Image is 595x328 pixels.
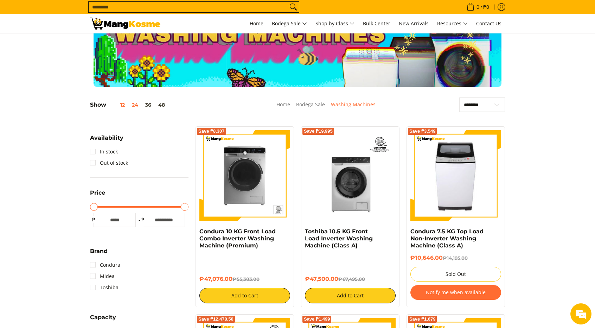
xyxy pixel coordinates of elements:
[276,101,290,108] a: Home
[304,129,333,133] span: Save ₱19,995
[304,317,330,321] span: Save ₱1,499
[4,192,134,217] textarea: Type your message and hit 'Enter'
[250,20,263,27] span: Home
[409,129,436,133] span: Save ₱3,549
[106,102,128,108] button: 12
[410,228,484,249] a: Condura 7.5 KG Top Load Non-Inverter Washing Machine (Class A)
[199,288,290,303] button: Add to Cart
[437,19,468,28] span: Resources
[90,248,108,254] span: Brand
[142,102,155,108] button: 36
[199,276,290,283] h6: ₱47,076.00
[167,14,505,33] nav: Main Menu
[305,276,396,283] h6: ₱47,500.00
[198,317,233,321] span: Save ₱12,478.50
[90,135,123,146] summary: Open
[395,14,432,33] a: New Arrivals
[90,271,115,282] a: Midea
[305,228,373,249] a: Toshiba 10.5 KG Front Load Inverter Washing Machine (Class A)
[475,5,480,10] span: 0
[410,285,501,300] button: Notify me when available
[90,315,116,320] span: Capacity
[90,146,118,157] a: In stock
[288,2,299,12] button: Search
[90,282,119,293] a: Toshiba
[272,19,307,28] span: Bodega Sale
[268,14,311,33] a: Bodega Sale
[410,254,501,261] h6: ₱10,646.00
[90,190,105,201] summary: Open
[305,130,396,221] img: Toshiba 10.5 KG Front Load Inverter Washing Machine (Class A)
[359,14,394,33] a: Bulk Center
[331,101,376,108] a: Washing Machines
[90,248,108,259] summary: Open
[338,276,365,282] del: ₱67,495.00
[312,14,358,33] a: Shop by Class
[413,130,498,221] img: condura-7.5kg-topload-non-inverter-washing-machine-class-c-full-view-mang-kosme
[315,19,354,28] span: Shop by Class
[90,157,128,169] a: Out of stock
[90,135,123,141] span: Availability
[305,288,396,303] button: Add to Cart
[232,276,260,282] del: ₱55,383.00
[410,267,501,282] button: Sold Out
[90,259,120,271] a: Condura
[115,4,132,20] div: Minimize live chat window
[90,101,168,108] h5: Show
[90,18,160,30] img: Washing Machines l Mang Kosme: Home Appliances Warehouse Sale Partner
[363,20,390,27] span: Bulk Center
[139,216,146,223] span: ₱
[90,190,105,196] span: Price
[128,102,142,108] button: 24
[476,20,501,27] span: Contact Us
[296,101,325,108] a: Bodega Sale
[199,130,290,221] img: Condura 10 KG Front Load Combo Inverter Washing Machine (Premium)
[443,255,468,261] del: ₱14,195.00
[90,216,97,223] span: ₱
[409,317,436,321] span: Save ₱1,679
[482,5,490,10] span: ₱0
[199,228,276,249] a: Condura 10 KG Front Load Combo Inverter Washing Machine (Premium)
[90,315,116,326] summary: Open
[465,3,491,11] span: •
[198,129,225,133] span: Save ₱8,307
[37,39,118,49] div: Chat with us now
[155,102,168,108] button: 48
[399,20,429,27] span: New Arrivals
[473,14,505,33] a: Contact Us
[434,14,471,33] a: Resources
[227,100,425,116] nav: Breadcrumbs
[41,89,97,160] span: We're online!
[246,14,267,33] a: Home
